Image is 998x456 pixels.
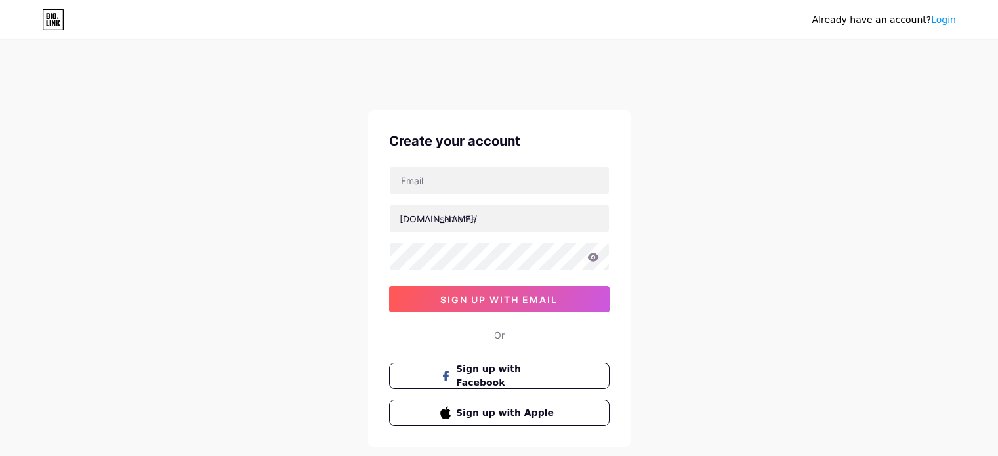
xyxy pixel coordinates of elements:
[456,362,558,390] span: Sign up with Facebook
[390,167,609,194] input: Email
[440,294,558,305] span: sign up with email
[389,363,610,389] button: Sign up with Facebook
[390,205,609,232] input: username
[389,400,610,426] button: Sign up with Apple
[812,13,956,27] div: Already have an account?
[389,286,610,312] button: sign up with email
[931,14,956,25] a: Login
[400,212,477,226] div: [DOMAIN_NAME]/
[389,131,610,151] div: Create your account
[456,406,558,420] span: Sign up with Apple
[494,328,505,342] div: Or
